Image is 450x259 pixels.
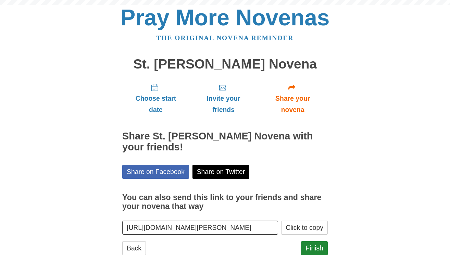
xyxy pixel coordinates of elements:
button: Click to copy [281,221,328,235]
h1: St. [PERSON_NAME] Novena [122,57,328,72]
a: Share your novena [258,78,328,119]
span: Invite your friends [196,93,251,115]
h2: Share St. [PERSON_NAME] Novena with your friends! [122,131,328,153]
a: Choose start date [122,78,189,119]
a: Back [122,241,146,255]
span: Share your novena [264,93,321,115]
a: The original novena reminder [157,34,294,41]
a: Pray More Novenas [121,5,330,30]
a: Invite your friends [189,78,258,119]
a: Share on Twitter [192,165,250,179]
span: Choose start date [129,93,183,115]
a: Share on Facebook [122,165,189,179]
h3: You can also send this link to your friends and share your novena that way [122,193,328,211]
a: Finish [301,241,328,255]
